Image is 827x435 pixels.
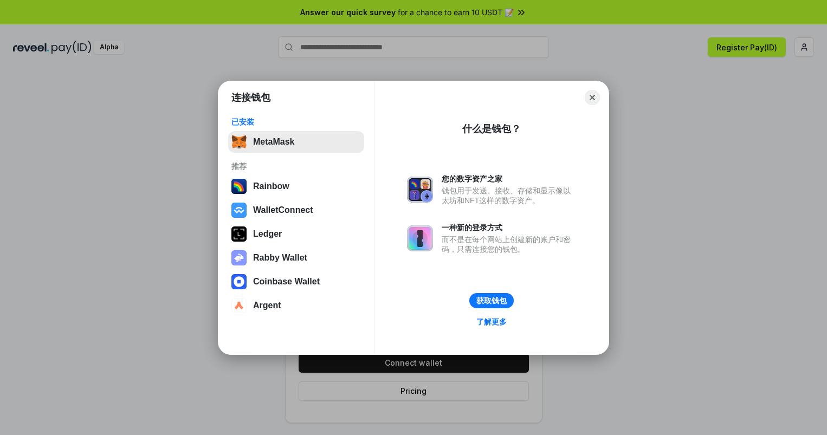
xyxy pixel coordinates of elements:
img: svg+xml,%3Csvg%20xmlns%3D%22http%3A%2F%2Fwww.w3.org%2F2000%2Fsvg%22%20fill%3D%22none%22%20viewBox... [407,225,433,251]
div: Argent [253,301,281,310]
img: svg+xml,%3Csvg%20width%3D%2228%22%20height%3D%2228%22%20viewBox%3D%220%200%2028%2028%22%20fill%3D... [231,274,247,289]
div: Ledger [253,229,282,239]
button: Rabby Wallet [228,247,364,269]
div: 钱包用于发送、接收、存储和显示像以太坊和NFT这样的数字资产。 [442,186,576,205]
button: Close [585,90,600,105]
div: 而不是在每个网站上创建新的账户和密码，只需连接您的钱包。 [442,235,576,254]
div: WalletConnect [253,205,313,215]
img: svg+xml,%3Csvg%20xmlns%3D%22http%3A%2F%2Fwww.w3.org%2F2000%2Fsvg%22%20fill%3D%22none%22%20viewBox... [407,177,433,203]
div: 了解更多 [476,317,507,327]
img: svg+xml,%3Csvg%20width%3D%2228%22%20height%3D%2228%22%20viewBox%3D%220%200%2028%2028%22%20fill%3D... [231,203,247,218]
button: 获取钱包 [469,293,514,308]
button: WalletConnect [228,199,364,221]
img: svg+xml,%3Csvg%20xmlns%3D%22http%3A%2F%2Fwww.w3.org%2F2000%2Fsvg%22%20width%3D%2228%22%20height%3... [231,226,247,242]
img: svg+xml,%3Csvg%20fill%3D%22none%22%20height%3D%2233%22%20viewBox%3D%220%200%2035%2033%22%20width%... [231,134,247,150]
img: svg+xml,%3Csvg%20xmlns%3D%22http%3A%2F%2Fwww.w3.org%2F2000%2Fsvg%22%20fill%3D%22none%22%20viewBox... [231,250,247,265]
div: 已安装 [231,117,361,127]
button: Ledger [228,223,364,245]
div: Rabby Wallet [253,253,307,263]
img: svg+xml,%3Csvg%20width%3D%22120%22%20height%3D%22120%22%20viewBox%3D%220%200%20120%20120%22%20fil... [231,179,247,194]
button: MetaMask [228,131,364,153]
button: Coinbase Wallet [228,271,364,293]
div: 推荐 [231,161,361,171]
h1: 连接钱包 [231,91,270,104]
button: Argent [228,295,364,316]
button: Rainbow [228,176,364,197]
div: 您的数字资产之家 [442,174,576,184]
div: Coinbase Wallet [253,277,320,287]
div: 获取钱包 [476,296,507,306]
div: 一种新的登录方式 [442,223,576,232]
div: 什么是钱包？ [462,122,521,135]
div: Rainbow [253,181,289,191]
a: 了解更多 [470,315,513,329]
div: MetaMask [253,137,294,147]
img: svg+xml,%3Csvg%20width%3D%2228%22%20height%3D%2228%22%20viewBox%3D%220%200%2028%2028%22%20fill%3D... [231,298,247,313]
